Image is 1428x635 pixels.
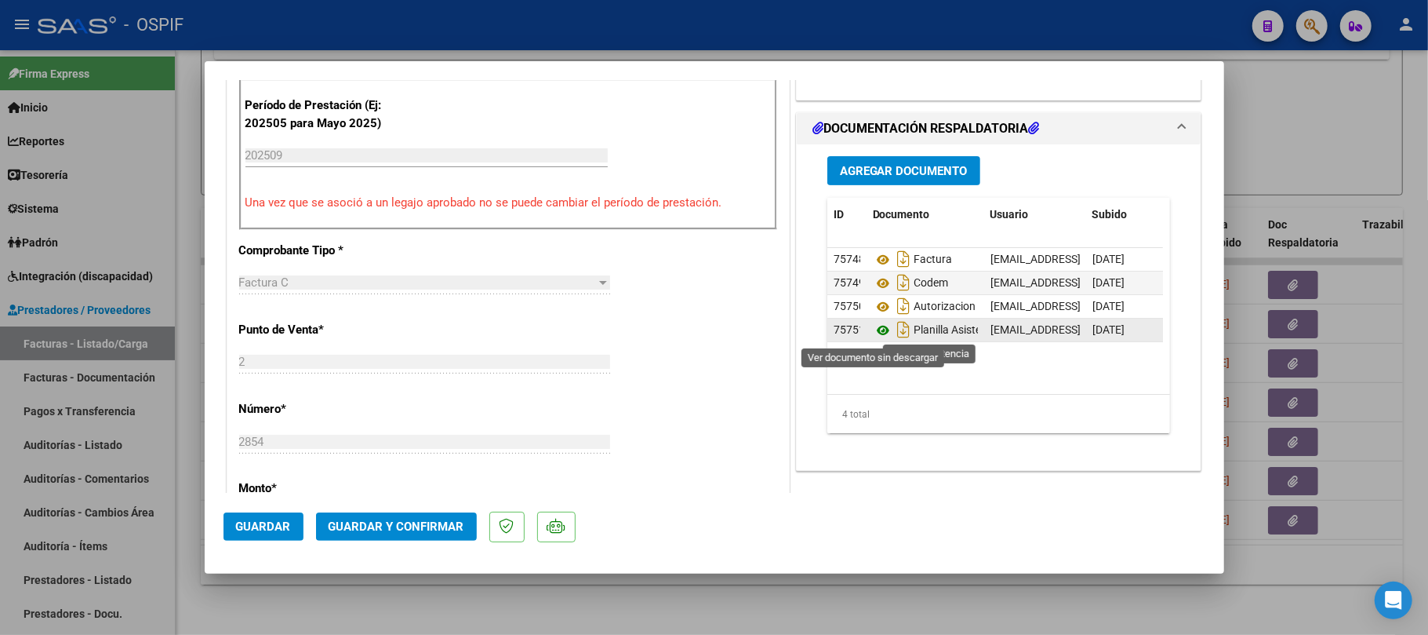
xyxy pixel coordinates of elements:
[827,198,867,232] datatable-header-cell: ID
[1092,253,1125,265] span: [DATE]
[873,277,948,290] span: Codem
[840,164,968,178] span: Agregar Documento
[834,276,865,289] span: 75749
[1375,582,1412,619] div: Open Intercom Messenger
[867,198,984,232] datatable-header-cell: Documento
[873,254,952,266] span: Factura
[984,198,1086,232] datatable-header-cell: Usuario
[239,480,401,498] p: Monto
[239,321,401,339] p: Punto de Venta
[990,300,1224,312] span: [EMAIL_ADDRESS][DOMAIN_NAME] - TIEMPOS .
[812,119,1040,138] h1: DOCUMENTACIÓN RESPALDATORIA
[1092,208,1128,221] span: Subido
[1092,276,1125,289] span: [DATE]
[797,113,1201,144] mat-expansion-panel-header: DOCUMENTACIÓN RESPALDATORIA
[990,323,1224,336] span: [EMAIL_ADDRESS][DOMAIN_NAME] - TIEMPOS .
[893,294,914,319] i: Descargar documento
[239,242,401,260] p: Comprobante Tipo *
[990,208,1029,221] span: Usuario
[827,395,1171,434] div: 4 total
[1092,300,1125,312] span: [DATE]
[834,323,865,336] span: 75751
[245,194,771,212] p: Una vez que se asoció a un legajo aprobado no se puede cambiar el período de prestación.
[329,520,464,534] span: Guardar y Confirmar
[797,144,1201,470] div: DOCUMENTACIÓN RESPALDATORIA
[834,253,865,265] span: 75748
[834,208,844,221] span: ID
[1086,198,1165,232] datatable-header-cell: Subido
[316,513,477,541] button: Guardar y Confirmar
[990,276,1224,289] span: [EMAIL_ADDRESS][DOMAIN_NAME] - TIEMPOS .
[223,513,303,541] button: Guardar
[990,253,1224,265] span: [EMAIL_ADDRESS][DOMAIN_NAME] - TIEMPOS .
[236,520,291,534] span: Guardar
[873,301,976,313] span: Autorizacion
[873,324,1001,337] span: Planilla Asistencia
[239,400,401,418] p: Número
[893,246,914,272] i: Descargar documento
[1092,323,1125,336] span: [DATE]
[834,300,865,312] span: 75750
[245,97,403,132] p: Período de Prestación (Ej: 202505 para Mayo 2025)
[239,276,289,290] span: Factura C
[827,156,980,185] button: Agregar Documento
[873,208,930,221] span: Documento
[893,270,914,295] i: Descargar documento
[893,317,914,342] i: Descargar documento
